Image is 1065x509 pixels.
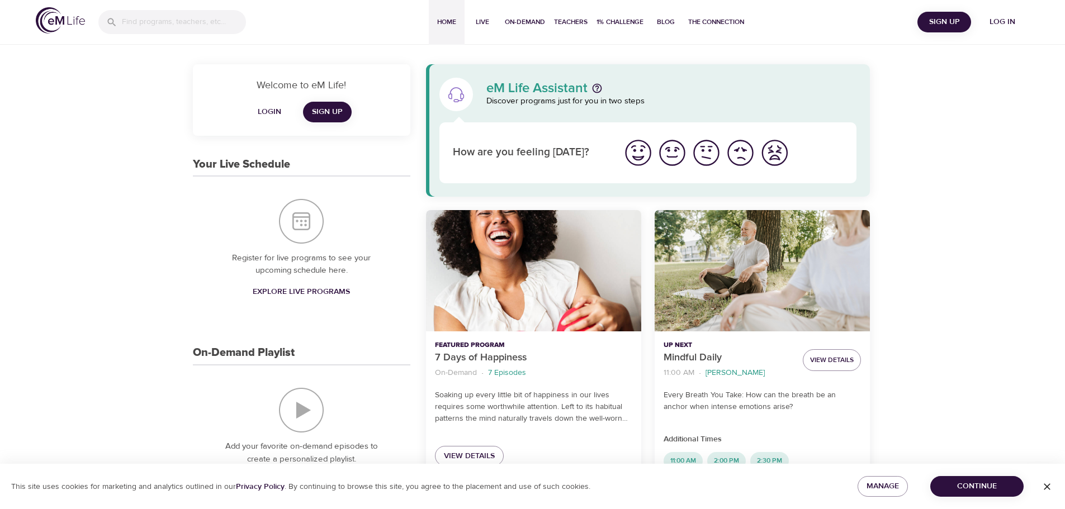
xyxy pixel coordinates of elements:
[253,285,350,299] span: Explore Live Programs
[858,476,908,497] button: Manage
[486,82,588,95] p: eM Life Assistant
[193,158,290,171] h3: Your Live Schedule
[215,252,388,277] p: Register for live programs to see your upcoming schedule here.
[664,365,794,380] nav: breadcrumb
[444,449,495,463] span: View Details
[435,365,632,380] nav: breadcrumb
[930,476,1024,497] button: Continue
[691,137,722,168] img: ok
[597,16,643,28] span: 1% Challenge
[664,452,703,470] div: 11:00 AM
[664,367,694,379] p: 11:00 AM
[469,16,496,28] span: Live
[435,389,632,425] p: Soaking up every little bit of happiness in our lives requires some worthwhile attention. Left to...
[759,137,790,168] img: worst
[976,12,1029,32] button: Log in
[206,78,397,93] p: Welcome to eM Life!
[917,12,971,32] button: Sign Up
[664,434,861,445] p: Additional Times
[723,136,758,170] button: I'm feeling bad
[312,105,343,119] span: Sign Up
[453,145,608,161] p: How are you feeling [DATE]?
[36,7,85,34] img: logo
[447,85,465,103] img: eM Life Assistant
[122,10,246,34] input: Find programs, teachers, etc...
[248,282,354,302] a: Explore Live Programs
[922,15,967,29] span: Sign Up
[939,479,1015,493] span: Continue
[750,452,789,470] div: 2:30 PM
[664,340,794,350] p: Up Next
[435,350,632,365] p: 7 Days of Happiness
[279,199,324,244] img: Your Live Schedule
[435,340,632,350] p: Featured Program
[688,16,744,28] span: The Connection
[980,15,1025,29] span: Log in
[689,136,723,170] button: I'm feeling ok
[725,137,756,168] img: bad
[621,136,655,170] button: I'm feeling great
[236,482,285,492] a: Privacy Policy
[867,479,899,493] span: Manage
[707,456,746,465] span: 2:00 PM
[706,367,765,379] p: [PERSON_NAME]
[252,102,287,122] button: Login
[279,388,324,432] img: On-Demand Playlist
[505,16,545,28] span: On-Demand
[707,452,746,470] div: 2:00 PM
[664,389,861,413] p: Every Breath You Take: How can the breath be an anchor when intense emotions arise?
[664,350,794,365] p: Mindful Daily
[435,446,504,467] a: View Details
[655,210,870,331] button: Mindful Daily
[193,346,295,359] h3: On-Demand Playlist
[803,349,861,371] button: View Details
[699,365,701,380] li: ·
[488,367,526,379] p: 7 Episodes
[652,16,679,28] span: Blog
[664,456,703,465] span: 11:00 AM
[256,105,283,119] span: Login
[303,102,352,122] a: Sign Up
[810,354,854,366] span: View Details
[655,136,689,170] button: I'm feeling good
[623,137,654,168] img: great
[758,136,792,170] button: I'm feeling worst
[426,210,641,331] button: 7 Days of Happiness
[215,440,388,465] p: Add your favorite on-demand episodes to create a personalized playlist.
[435,367,477,379] p: On-Demand
[750,456,789,465] span: 2:30 PM
[486,95,857,108] p: Discover programs just for you in two steps
[554,16,588,28] span: Teachers
[481,365,484,380] li: ·
[433,16,460,28] span: Home
[657,137,688,168] img: good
